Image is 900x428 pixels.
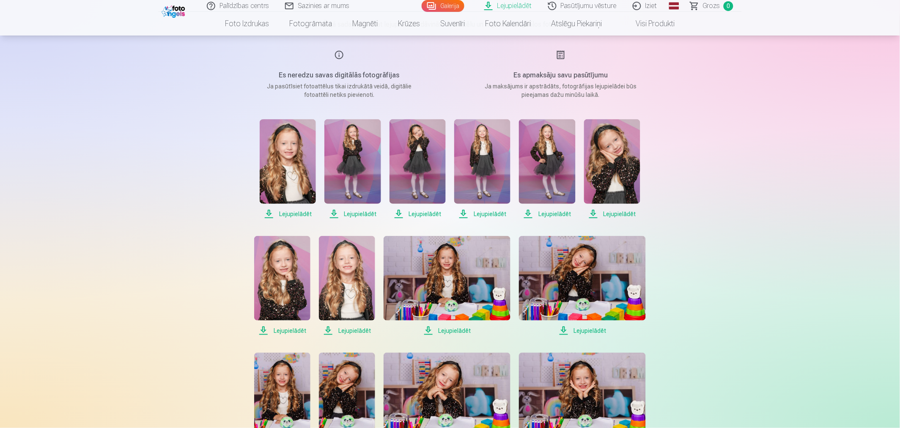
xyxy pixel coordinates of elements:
span: Lejupielādēt [324,209,381,219]
a: Foto izdrukas [215,12,279,36]
a: Magnēti [342,12,388,36]
a: Lejupielādēt [519,119,575,219]
a: Lejupielādēt [454,119,510,219]
p: Ja maksājums ir apstrādāts, fotogrāfijas lejupielādei būs pieejamas dažu minūšu laikā. [480,82,641,99]
a: Lejupielādēt [319,236,375,336]
a: Visi produkti [612,12,685,36]
h5: Es neredzu savas digitālās fotogrāfijas [259,70,420,80]
p: Ja pasūtīsiet fotoattēlus tikai izdrukātā veidā, digitālie fotoattēli netiks pievienoti. [259,82,420,99]
a: Lejupielādēt [519,236,646,336]
a: Lejupielādēt [260,119,316,219]
a: Lejupielādēt [254,236,310,336]
span: Lejupielādēt [319,326,375,336]
span: Grozs [703,1,720,11]
span: 0 [724,1,733,11]
a: Suvenīri [430,12,475,36]
h5: Es apmaksāju savu pasūtījumu [480,70,641,80]
a: Lejupielādēt [384,236,510,336]
a: Krūzes [388,12,430,36]
a: Lejupielādēt [324,119,381,219]
a: Lejupielādēt [390,119,446,219]
img: /fa1 [162,3,187,18]
a: Fotogrāmata [279,12,342,36]
span: Lejupielādēt [584,209,640,219]
span: Lejupielādēt [390,209,446,219]
span: Lejupielādēt [254,326,310,336]
span: Lejupielādēt [519,209,575,219]
a: Lejupielādēt [584,119,640,219]
span: Lejupielādēt [454,209,510,219]
span: Lejupielādēt [384,326,510,336]
a: Foto kalendāri [475,12,541,36]
a: Atslēgu piekariņi [541,12,612,36]
span: Lejupielādēt [260,209,316,219]
span: Lejupielādēt [519,326,646,336]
